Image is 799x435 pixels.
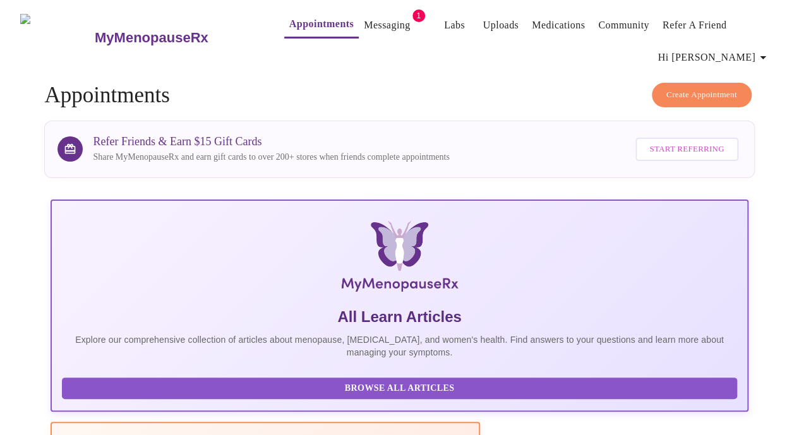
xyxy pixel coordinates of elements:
[412,9,425,22] span: 1
[649,142,724,157] span: Start Referring
[364,16,410,34] a: Messaging
[663,16,727,34] a: Refer a Friend
[444,16,465,34] a: Labs
[598,16,649,34] a: Community
[95,30,208,46] h3: MyMenopauseRx
[593,13,654,38] button: Community
[289,15,354,33] a: Appointments
[666,88,737,102] span: Create Appointment
[93,135,449,148] h3: Refer Friends & Earn $15 Gift Cards
[62,333,736,359] p: Explore our comprehensive collection of articles about menopause, [MEDICAL_DATA], and women's hea...
[62,307,736,327] h5: All Learn Articles
[435,13,475,38] button: Labs
[483,16,519,34] a: Uploads
[44,83,754,108] h4: Appointments
[532,16,585,34] a: Medications
[527,13,590,38] button: Medications
[652,83,752,107] button: Create Appointment
[62,378,736,400] button: Browse All Articles
[20,14,93,61] img: MyMenopauseRx Logo
[635,138,738,161] button: Start Referring
[284,11,359,39] button: Appointments
[359,13,415,38] button: Messaging
[478,13,524,38] button: Uploads
[653,45,776,70] button: Hi [PERSON_NAME]
[658,49,771,66] span: Hi [PERSON_NAME]
[93,16,258,60] a: MyMenopauseRx
[658,13,732,38] button: Refer a Friend
[167,221,632,297] img: MyMenopauseRx Logo
[62,382,740,393] a: Browse All Articles
[632,131,741,167] a: Start Referring
[93,151,449,164] p: Share MyMenopauseRx and earn gift cards to over 200+ stores when friends complete appointments
[75,381,724,396] span: Browse All Articles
